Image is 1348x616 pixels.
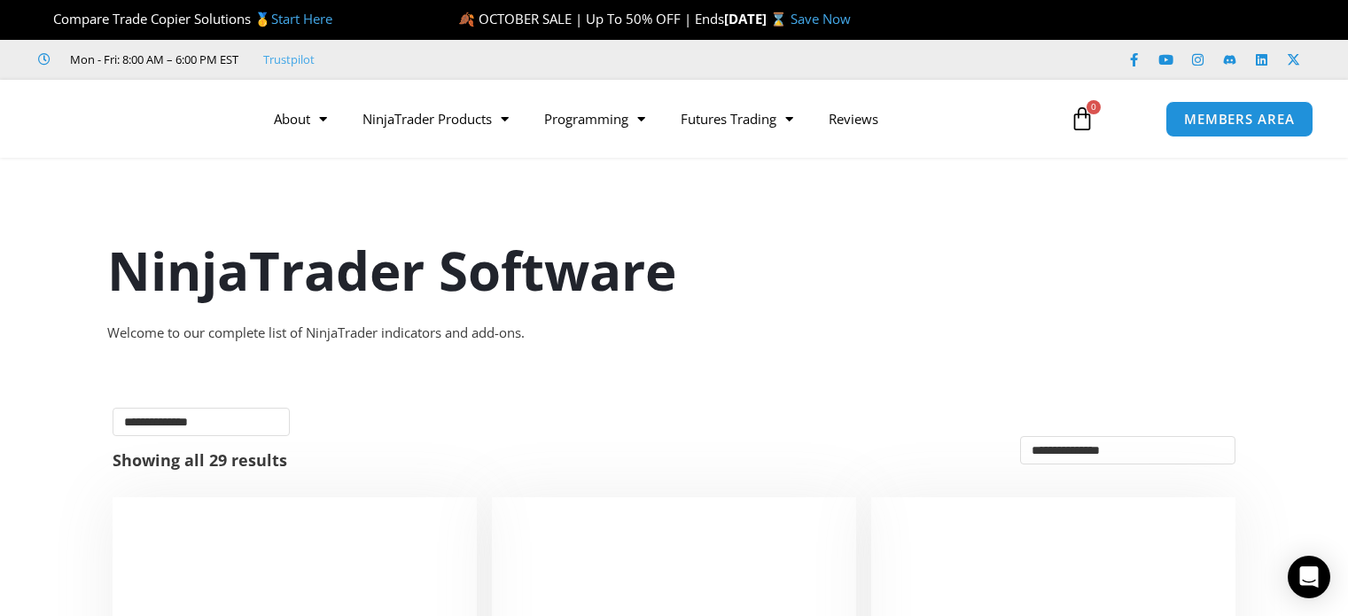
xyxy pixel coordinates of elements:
[38,10,332,27] span: Compare Trade Copier Solutions 🥇
[113,452,287,468] p: Showing all 29 results
[1288,556,1330,598] div: Open Intercom Messenger
[107,321,1242,346] div: Welcome to our complete list of NinjaTrader indicators and add-ons.
[1184,113,1295,126] span: MEMBERS AREA
[256,98,1052,139] nav: Menu
[39,12,52,26] img: 🏆
[1087,100,1101,114] span: 0
[256,98,345,139] a: About
[1165,101,1313,137] a: MEMBERS AREA
[345,98,526,139] a: NinjaTrader Products
[791,10,851,27] a: Save Now
[1043,93,1121,144] a: 0
[663,98,811,139] a: Futures Trading
[724,10,791,27] strong: [DATE] ⌛
[526,98,663,139] a: Programming
[107,233,1242,308] h1: NinjaTrader Software
[1020,436,1235,464] select: Shop order
[811,98,896,139] a: Reviews
[66,49,238,70] span: Mon - Fri: 8:00 AM – 6:00 PM EST
[458,10,724,27] span: 🍂 OCTOBER SALE | Up To 50% OFF | Ends
[38,87,229,151] img: LogoAI | Affordable Indicators – NinjaTrader
[271,10,332,27] a: Start Here
[263,49,315,70] a: Trustpilot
